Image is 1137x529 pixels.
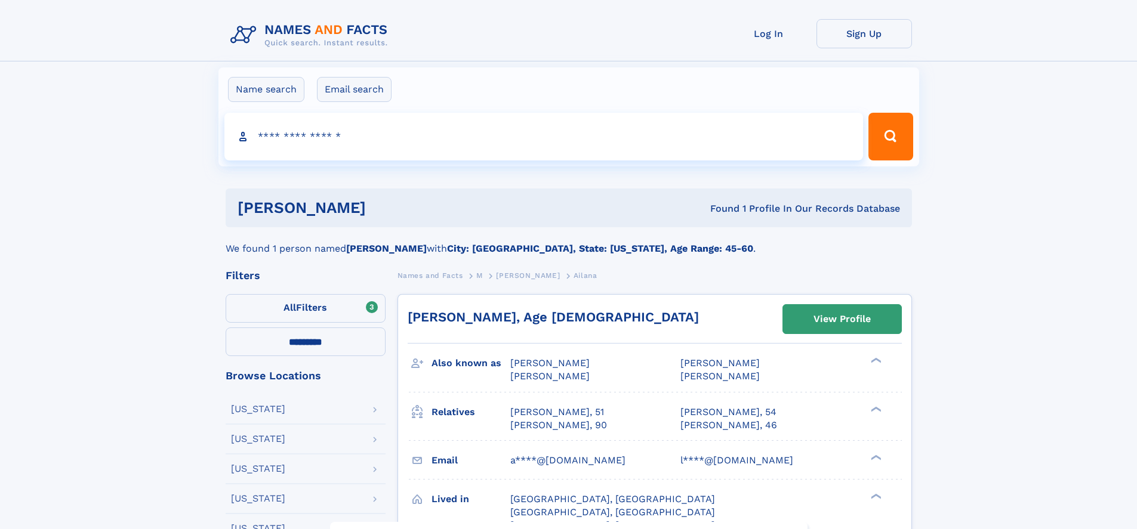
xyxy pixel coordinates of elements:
[680,357,760,369] span: [PERSON_NAME]
[231,464,285,474] div: [US_STATE]
[680,370,760,382] span: [PERSON_NAME]
[346,243,427,254] b: [PERSON_NAME]
[226,370,386,381] div: Browse Locations
[231,404,285,414] div: [US_STATE]
[447,243,753,254] b: City: [GEOGRAPHIC_DATA], State: [US_STATE], Age Range: 45-60
[284,302,296,313] span: All
[574,271,597,280] span: Ailana
[231,434,285,444] div: [US_STATE]
[510,357,590,369] span: [PERSON_NAME]
[721,19,816,48] a: Log In
[226,19,398,51] img: Logo Names and Facts
[231,494,285,503] div: [US_STATE]
[228,77,304,102] label: Name search
[496,268,560,283] a: [PERSON_NAME]
[432,402,510,422] h3: Relatives
[868,113,913,160] button: Search Button
[317,77,392,102] label: Email search
[816,19,912,48] a: Sign Up
[538,202,900,215] div: Found 1 Profile In Our Records Database
[510,406,604,419] a: [PERSON_NAME], 51
[510,419,607,432] a: [PERSON_NAME], 90
[510,493,715,505] span: [GEOGRAPHIC_DATA], [GEOGRAPHIC_DATA]
[226,294,386,323] label: Filters
[408,310,699,324] a: [PERSON_NAME], Age [DEMOGRAPHIC_DATA]
[680,419,777,432] a: [PERSON_NAME], 46
[226,270,386,281] div: Filters
[868,357,882,364] div: ❯
[432,353,510,373] h3: Also known as
[476,271,483,280] span: M
[496,271,560,280] span: [PERSON_NAME]
[432,489,510,509] h3: Lived in
[224,113,864,160] input: search input
[680,406,777,419] a: [PERSON_NAME], 54
[432,450,510,471] h3: Email
[510,506,715,518] span: [GEOGRAPHIC_DATA], [GEOGRAPHIC_DATA]
[476,268,483,283] a: M
[783,305,901,333] a: View Profile
[868,405,882,413] div: ❯
[814,305,871,333] div: View Profile
[398,268,463,283] a: Names and Facts
[510,370,590,382] span: [PERSON_NAME]
[868,453,882,461] div: ❯
[238,200,538,215] h1: [PERSON_NAME]
[226,227,912,256] div: We found 1 person named with .
[868,492,882,500] div: ❯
